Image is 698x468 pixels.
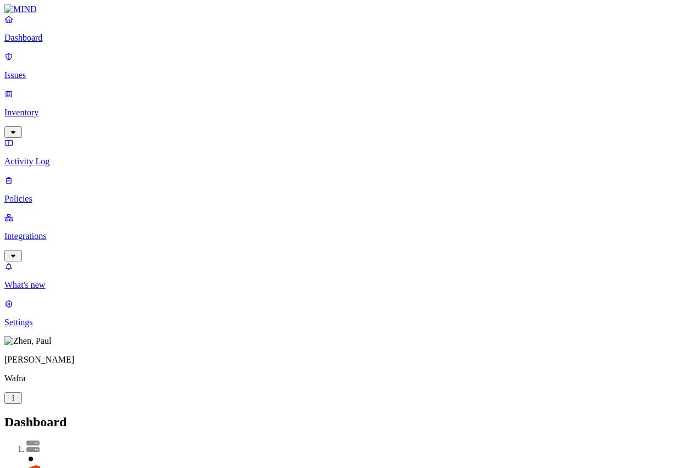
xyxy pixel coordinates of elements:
p: [PERSON_NAME] [4,355,694,365]
a: Dashboard [4,14,694,43]
img: svg%3e [26,441,40,452]
img: MIND [4,4,37,14]
p: Wafra [4,374,694,383]
img: Zhen, Paul [4,336,51,346]
a: Issues [4,52,694,80]
a: Policies [4,175,694,204]
p: Settings [4,317,694,327]
a: Activity Log [4,138,694,166]
p: Dashboard [4,33,694,43]
h2: Dashboard [4,415,694,430]
a: Inventory [4,89,694,136]
a: Settings [4,299,694,327]
a: MIND [4,4,694,14]
p: Activity Log [4,157,694,166]
p: Integrations [4,231,694,241]
p: Policies [4,194,694,204]
p: Inventory [4,108,694,118]
a: What's new [4,261,694,290]
p: Issues [4,70,694,80]
a: Integrations [4,213,694,260]
p: What's new [4,280,694,290]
